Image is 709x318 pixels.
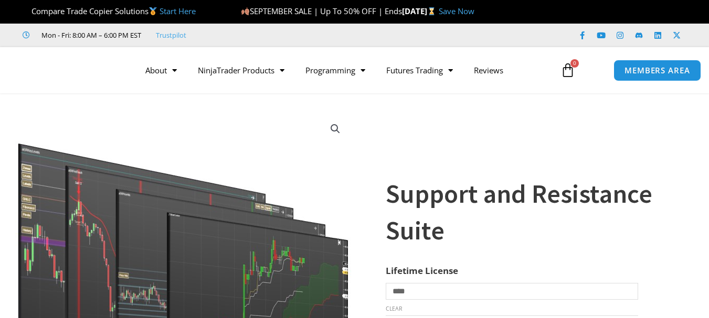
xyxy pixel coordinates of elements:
[570,59,579,68] span: 0
[428,7,436,15] img: ⌛
[463,58,514,82] a: Reviews
[241,6,402,16] span: SEPTEMBER SALE | Up To 50% OFF | Ends
[545,55,591,85] a: 0
[23,6,196,16] span: Compare Trade Copier Solutions
[376,58,463,82] a: Futures Trading
[14,51,127,89] img: LogoAI | Affordable Indicators – NinjaTrader
[295,58,376,82] a: Programming
[326,119,345,138] a: View full-screen image gallery
[156,29,186,41] a: Trustpilot
[386,176,683,249] h1: Support and Resistance Suite
[135,58,553,82] nav: Menu
[625,67,690,74] span: MEMBERS AREA
[39,29,141,41] span: Mon - Fri: 8:00 AM – 6:00 PM EST
[386,305,402,312] a: Clear options
[613,60,701,81] a: MEMBERS AREA
[241,7,249,15] img: 🍂
[160,6,196,16] a: Start Here
[23,7,31,15] img: 🏆
[135,58,187,82] a: About
[149,7,157,15] img: 🥇
[402,6,438,16] strong: [DATE]
[439,6,474,16] a: Save Now
[386,265,458,277] label: Lifetime License
[187,58,295,82] a: NinjaTrader Products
